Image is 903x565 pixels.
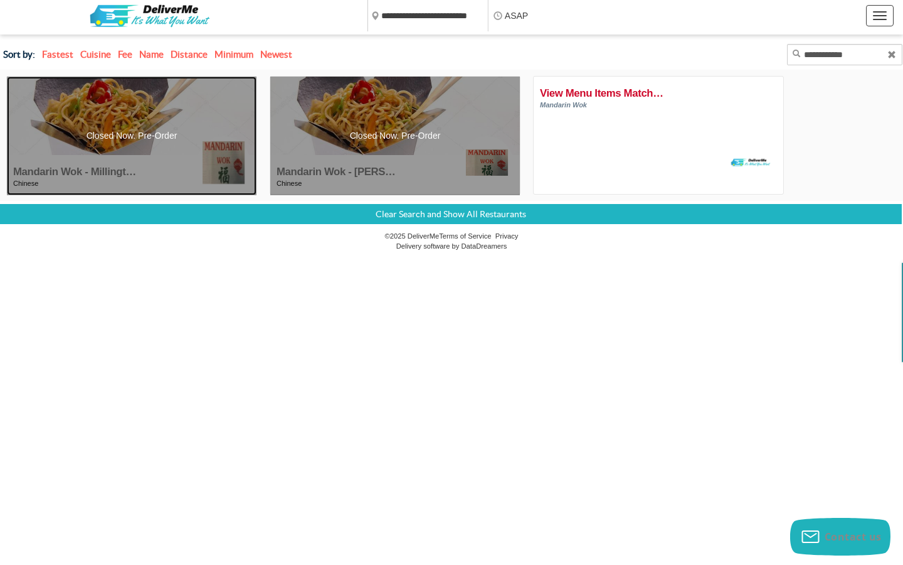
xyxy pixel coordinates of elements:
[118,44,132,66] a: Fee
[139,44,164,66] a: Name
[495,232,519,240] a: Privacy
[260,44,292,66] a: Newest
[270,77,520,195] a: Closed Now. Pre-Order Mandarin Wok - [PERSON_NAME] Chinese
[7,129,256,142] span: Closed Now. Pre-Order
[7,77,256,195] a: Closed Now. Pre-Order Mandarin Wok - Millington Chinese
[171,44,208,66] a: Distance
[790,518,890,556] button: Contact us
[729,158,772,168] img: poe.png
[540,100,777,109] li: Mandarin Wok
[396,242,507,250] a: Delivery software by DataDreamers
[42,44,73,66] a: Fastest
[270,129,520,142] span: Closed Now. Pre-Order
[439,232,491,240] a: Terms of Service
[825,530,882,544] span: Contact us
[214,44,253,66] a: Minimum
[85,1,213,31] img: v_764_poe_big.png
[540,86,664,101] div: View Menu Items Matching:
[534,77,783,195] a: View Menu Items Matching: Mandarin Wok
[80,44,111,66] a: Cuisine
